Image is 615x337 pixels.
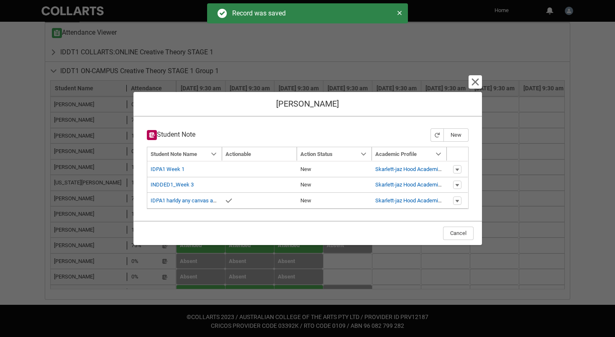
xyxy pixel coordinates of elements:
[151,166,184,172] a: IDPA1 Week 1
[375,181,457,188] a: Skarlett-jaz Hood Academic Profile
[151,181,194,188] a: INDDED1_Week 3
[300,181,311,188] lightning-base-formatted-text: New
[443,227,474,240] button: Cancel
[470,77,481,87] button: Cancel and close
[430,128,444,142] button: Refresh
[375,197,457,204] a: Skarlett-jaz Hood Academic Profile
[443,128,469,142] button: New
[151,197,227,204] a: IDPA1 harldy any canvas activity
[232,9,286,17] span: Record was saved
[147,130,195,140] h3: Student Note
[140,99,475,109] h1: [PERSON_NAME]
[300,166,311,172] lightning-base-formatted-text: New
[300,197,311,204] lightning-base-formatted-text: New
[375,166,457,172] a: Skarlett-jaz Hood Academic Profile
